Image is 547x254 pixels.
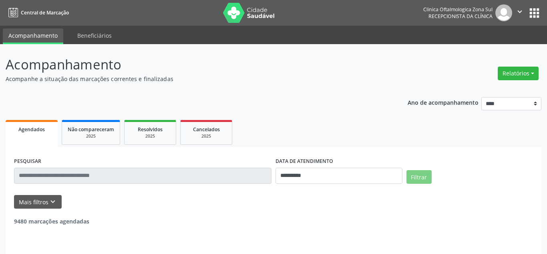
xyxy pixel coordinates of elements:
[408,97,479,107] p: Ano de acompanhamento
[498,67,539,80] button: Relatórios
[428,13,493,20] span: Recepcionista da clínica
[6,55,381,75] p: Acompanhamento
[6,6,69,19] a: Central de Marcação
[495,4,512,21] img: img
[14,217,89,225] strong: 9480 marcações agendadas
[48,197,57,206] i: keyboard_arrow_down
[276,155,333,168] label: DATA DE ATENDIMENTO
[18,126,45,133] span: Agendados
[512,4,527,21] button: 
[21,9,69,16] span: Central de Marcação
[14,155,41,168] label: PESQUISAR
[68,133,114,139] div: 2025
[406,170,432,184] button: Filtrar
[3,28,63,44] a: Acompanhamento
[130,133,170,139] div: 2025
[68,126,114,133] span: Não compareceram
[186,133,226,139] div: 2025
[138,126,163,133] span: Resolvidos
[515,7,524,16] i: 
[6,75,381,83] p: Acompanhe a situação das marcações correntes e finalizadas
[193,126,220,133] span: Cancelados
[72,28,117,43] a: Beneficiários
[423,6,493,13] div: Clinica Oftalmologica Zona Sul
[14,195,62,209] button: Mais filtroskeyboard_arrow_down
[527,6,541,20] button: apps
